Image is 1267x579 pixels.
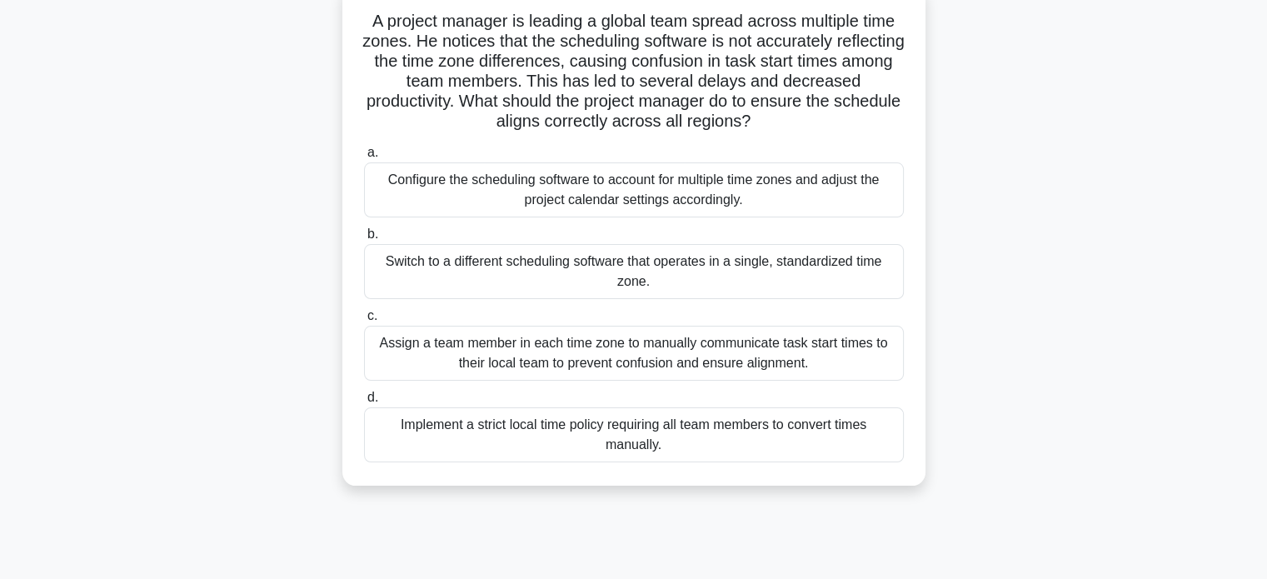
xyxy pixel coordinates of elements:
div: Switch to a different scheduling software that operates in a single, standardized time zone. [364,244,904,299]
span: b. [367,227,378,241]
div: Assign a team member in each time zone to manually communicate task start times to their local te... [364,326,904,381]
h5: A project manager is leading a global team spread across multiple time zones. He notices that the... [362,11,905,132]
div: Configure the scheduling software to account for multiple time zones and adjust the project calen... [364,162,904,217]
div: Implement a strict local time policy requiring all team members to convert times manually. [364,407,904,462]
span: d. [367,390,378,404]
span: a. [367,145,378,159]
span: c. [367,308,377,322]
